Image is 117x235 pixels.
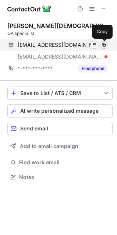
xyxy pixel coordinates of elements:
[18,42,102,48] span: [EMAIL_ADDRESS][DOMAIN_NAME]
[7,104,113,117] button: AI write personalized message
[20,108,99,114] span: AI write personalized message
[78,65,107,72] button: Reveal Button
[20,143,78,149] span: Add to email campaign
[7,87,113,100] button: save-profile-one-click
[20,126,48,131] span: Send email
[19,174,110,180] span: Notes
[19,159,110,166] span: Find work email
[20,90,100,96] div: Save to List / ATS / CRM
[7,172,113,182] button: Notes
[18,53,102,60] span: [EMAIL_ADDRESS][DOMAIN_NAME]
[7,122,113,135] button: Send email
[7,22,113,29] div: [PERSON_NAME][DEMOGRAPHIC_DATA]
[7,30,113,37] div: QA specialist
[7,157,113,168] button: Find work email
[7,140,113,153] button: Add to email campaign
[7,4,52,13] img: ContactOut v5.3.10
